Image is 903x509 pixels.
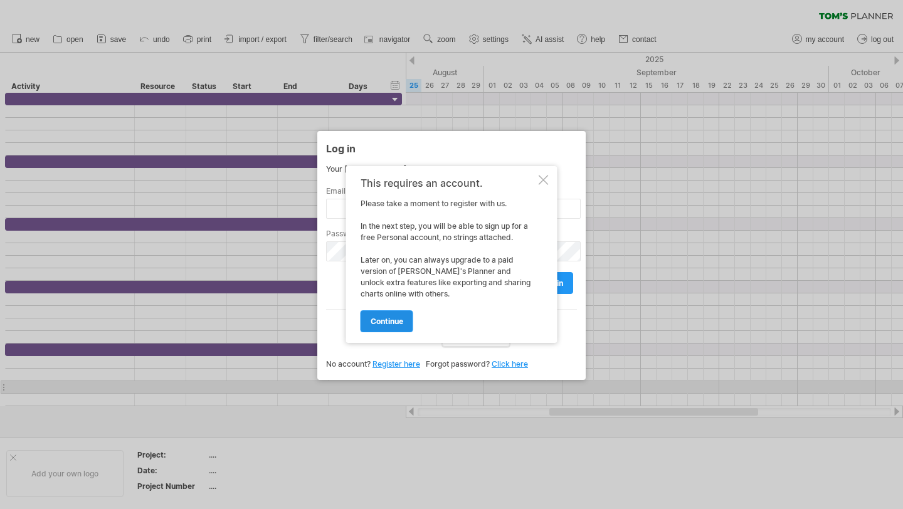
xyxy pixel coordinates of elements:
div: This requires an account. [361,177,536,189]
div: Please take a moment to register with us. In the next step, you will be able to sign up for a fre... [361,177,536,332]
span: continue [371,317,403,326]
span: No account? [326,359,371,369]
div: Your [PERSON_NAME]'s Planner account: [326,164,577,174]
div: Log in [326,137,577,159]
a: Click here [492,359,528,369]
label: Email: [326,186,577,196]
a: Register here [372,359,420,369]
span: Forgot password? [426,359,490,369]
a: continue [361,310,413,332]
label: Password: [326,229,577,238]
